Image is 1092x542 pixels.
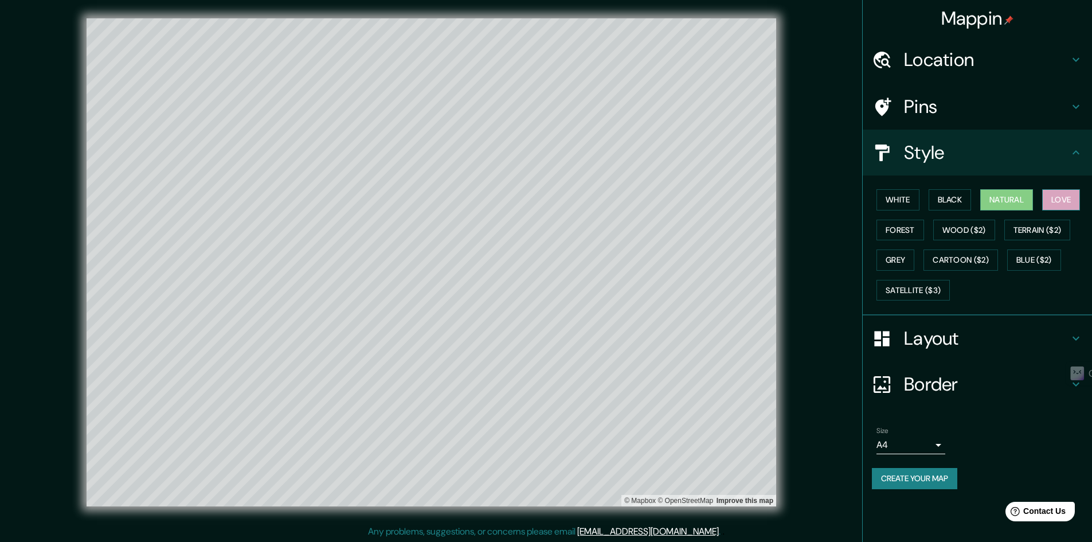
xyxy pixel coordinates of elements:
a: OpenStreetMap [657,497,713,505]
button: Terrain ($2) [1004,220,1071,241]
button: Black [929,189,972,210]
div: . [721,525,722,539]
button: Love [1042,189,1080,210]
button: Grey [876,249,914,271]
h4: Layout [904,327,1069,350]
img: pin-icon.png [1004,15,1013,25]
p: Any problems, suggestions, or concerns please email . [368,525,721,539]
h4: Style [904,141,1069,164]
h4: Border [904,373,1069,396]
button: Natural [980,189,1033,210]
button: Cartoon ($2) [923,249,998,271]
a: Map feedback [717,497,773,505]
div: Style [863,130,1092,176]
div: Pins [863,84,1092,130]
button: Satellite ($3) [876,280,950,301]
button: Blue ($2) [1007,249,1061,271]
div: Border [863,361,1092,407]
a: [EMAIL_ADDRESS][DOMAIN_NAME] [577,525,719,537]
h4: Mappin [941,7,1014,30]
h4: Location [904,48,1069,71]
button: Create your map [872,468,957,489]
div: . [722,525,725,539]
a: Mapbox [624,497,656,505]
iframe: Help widget launcher [990,497,1079,529]
button: White [876,189,919,210]
div: Layout [863,315,1092,361]
h4: Pins [904,95,1069,118]
button: Wood ($2) [933,220,995,241]
label: Size [876,426,889,436]
div: Location [863,37,1092,83]
button: Forest [876,220,924,241]
div: A4 [876,436,945,454]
